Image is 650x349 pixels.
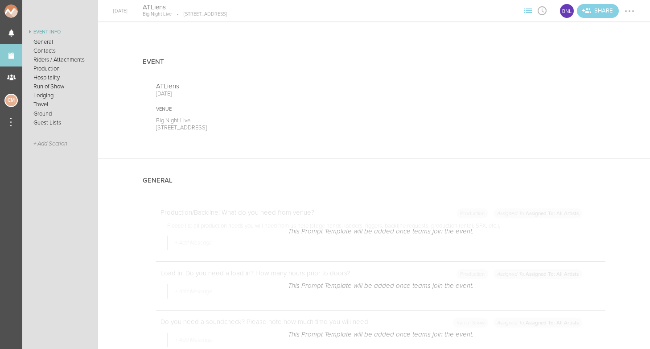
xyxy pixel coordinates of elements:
h4: ATLiens [143,3,227,12]
div: Share [577,4,619,18]
h4: Event [143,58,164,66]
p: [STREET_ADDRESS] [172,11,227,17]
a: Production [22,64,98,73]
a: Event Info [22,27,98,37]
a: Guest Lists [22,118,98,127]
a: Ground [22,109,98,118]
span: + Add Section [33,141,67,147]
a: Riders / Attachments [22,55,98,64]
div: Big Night Live [559,3,575,19]
a: Run of Show [22,82,98,91]
span: View Sections [521,8,535,13]
a: Lodging [22,91,98,100]
p: [DATE] [156,90,361,97]
a: Contacts [22,46,98,55]
div: Charlie McGinley [4,94,18,107]
img: NOMAD [4,4,55,18]
p: Big Night Live [143,11,172,17]
p: [STREET_ADDRESS] [156,124,361,131]
a: Hospitality [22,73,98,82]
a: Travel [22,100,98,109]
div: BNL [559,3,575,19]
a: Invite teams to the Event [577,4,619,18]
span: View Itinerary [535,8,549,13]
p: Big Night Live [156,117,361,124]
a: General [22,37,98,46]
h4: General [143,177,173,184]
p: ATLiens [156,82,361,90]
div: Venue [156,106,361,112]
